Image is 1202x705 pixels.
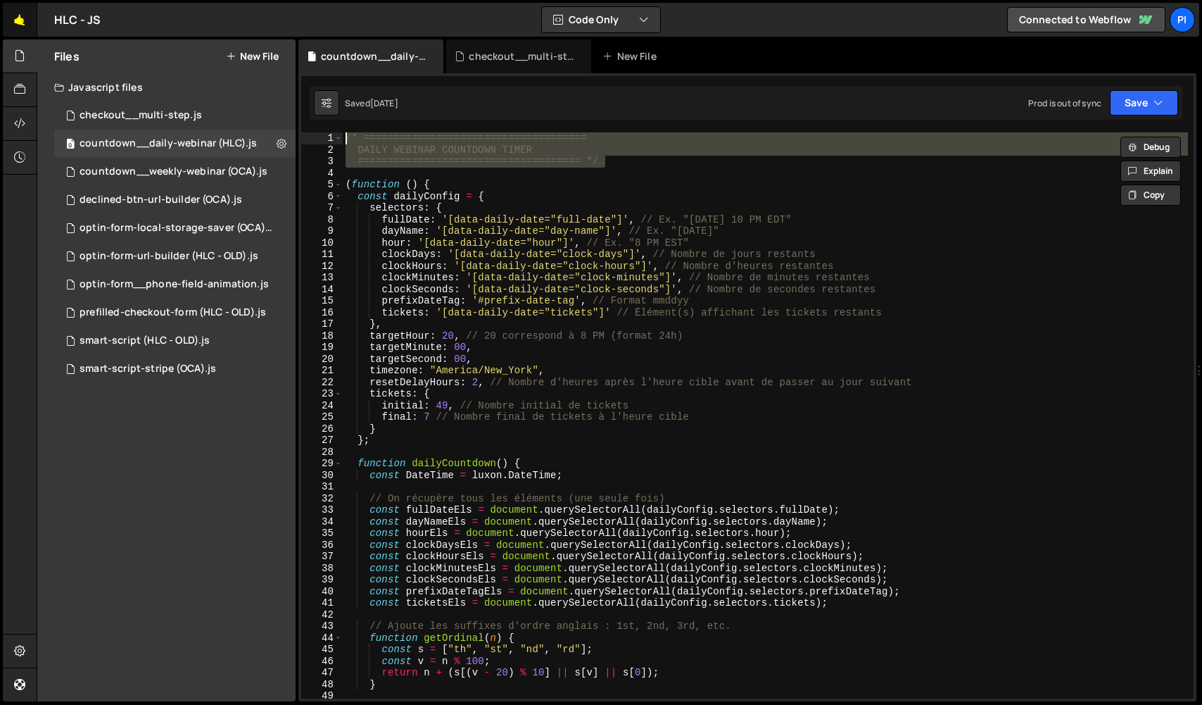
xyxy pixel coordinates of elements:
div: 1 [301,132,343,144]
div: New File [602,49,662,63]
div: 6 [301,191,343,203]
div: checkout__multi-step.js [80,109,202,122]
div: 12485/43913.js [54,327,296,355]
div: 18 [301,330,343,342]
div: 49 [301,690,343,702]
div: 12485/44528.js [54,186,296,214]
div: 45 [301,644,343,656]
div: 20 [301,354,343,366]
div: 42 [301,609,343,621]
div: 8 [301,214,343,226]
div: 24 [301,400,343,412]
div: 28 [301,447,343,458]
div: 36 [301,539,343,551]
div: 41 [301,597,343,609]
div: 3 [301,156,343,168]
div: 4 [301,168,343,180]
div: 44 [301,632,343,644]
div: countdown__weekly-webinar (OCA).js [80,166,267,178]
div: 46 [301,656,343,668]
div: checkout__multi-step.js [469,49,574,63]
button: Save [1110,90,1178,116]
div: 12485/30566.js [54,299,296,327]
div: 5 [301,179,343,191]
div: declined-btn-url-builder (OCA).js [80,194,242,206]
div: 32 [301,493,343,505]
div: smart-script-stripe (OCA).js [80,363,216,375]
div: 23 [301,388,343,400]
div: countdown__daily-webinar (HLC).js [321,49,426,63]
div: Saved [345,97,398,109]
div: 14 [301,284,343,296]
a: Pi [1170,7,1195,32]
div: 29 [301,458,343,470]
div: 7 [301,202,343,214]
div: 12485/47516.js [54,270,296,299]
button: Explain [1120,161,1181,182]
div: 15 [301,295,343,307]
div: Prod is out of sync [1028,97,1101,109]
div: 48 [301,679,343,691]
div: 22 [301,377,343,389]
div: 26 [301,423,343,435]
div: smart-script (HLC - OLD).js [80,335,210,347]
button: Copy [1120,185,1181,206]
div: 25 [301,411,343,423]
div: 35 [301,528,343,539]
div: 12485/44535.js [54,130,296,158]
div: 40 [301,586,343,598]
div: HLC - JS [54,11,101,28]
div: 12485/44580.js [54,214,300,242]
div: 16 [301,307,343,319]
div: 12485/36924.js [54,355,296,383]
div: 31 [301,481,343,493]
div: 13 [301,272,343,284]
div: 12 [301,261,343,273]
div: 27 [301,435,343,447]
button: Debug [1120,137,1181,158]
button: Code Only [542,7,660,32]
div: 17 [301,318,343,330]
div: 34 [301,516,343,528]
div: optin-form__phone-field-animation.js [80,278,269,291]
div: 39 [301,574,343,586]
div: optin-form-local-storage-saver (OCA).js [80,222,274,235]
div: 9 [301,225,343,237]
div: 37 [301,551,343,563]
div: countdown__daily-webinar (HLC).js [80,137,257,150]
div: 19 [301,342,343,354]
div: 11 [301,249,343,261]
div: 43 [301,620,343,632]
div: prefilled-checkout-form (HLC - OLD).js [80,306,266,319]
div: 12485/31057.js [54,242,296,270]
div: 47 [301,667,343,679]
div: 12485/44533.js [54,158,296,186]
div: 30 [301,470,343,482]
div: [DATE] [370,97,398,109]
div: 12485/44230.js [54,101,296,130]
a: 🤙 [3,3,37,37]
h2: Files [54,49,80,64]
div: 33 [301,504,343,516]
span: 0 [66,139,75,151]
div: optin-form-url-builder (HLC - OLD).js [80,250,258,263]
a: Connected to Webflow [1007,7,1165,32]
button: New File [226,51,279,62]
div: Javascript files [37,73,296,101]
div: 38 [301,563,343,575]
div: 21 [301,365,343,377]
div: 10 [301,237,343,249]
div: 2 [301,144,343,156]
